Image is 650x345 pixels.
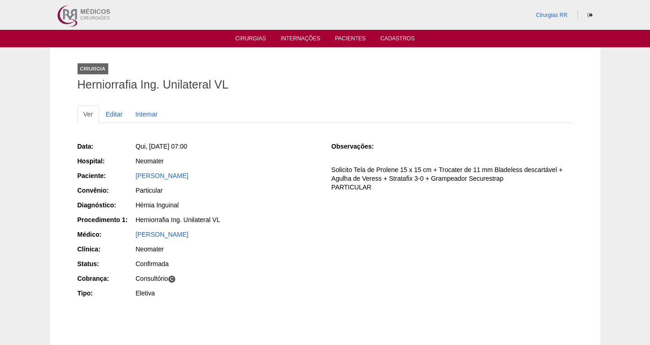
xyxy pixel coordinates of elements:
a: Cirurgias RR [536,12,567,18]
div: Tipo: [78,289,135,298]
div: Convênio: [78,186,135,195]
div: Status: [78,259,135,268]
div: Hérnia Inguinal [136,200,319,210]
div: Data: [78,142,135,151]
div: Cobrança: [78,274,135,283]
span: Qui, [DATE] 07:00 [136,143,188,150]
div: Consultório [136,274,319,283]
a: Cadastros [380,35,415,45]
span: C [168,275,176,283]
div: Neomater [136,156,319,166]
a: Internações [281,35,321,45]
div: Particular [136,186,319,195]
a: Ver [78,106,99,123]
a: Cirurgias [235,35,266,45]
p: Solicito Tela de Prolene 15 x 15 cm + Trocater de 11 mm Bladeless descartável + Agulha de Veress ... [331,166,572,192]
div: Procedimento 1: [78,215,135,224]
div: Eletiva [136,289,319,298]
div: Observações: [331,142,389,151]
div: Cirurgia [78,63,108,74]
a: [PERSON_NAME] [136,172,189,179]
a: [PERSON_NAME] [136,231,189,238]
div: Médico: [78,230,135,239]
i: Sair [588,12,593,18]
a: Internar [129,106,163,123]
div: Clínica: [78,245,135,254]
div: Herniorrafia Ing. Unilateral VL [136,215,319,224]
div: Neomater [136,245,319,254]
a: Pacientes [335,35,366,45]
a: Editar [100,106,129,123]
h1: Herniorrafia Ing. Unilateral VL [78,79,573,90]
div: Diagnóstico: [78,200,135,210]
div: Hospital: [78,156,135,166]
div: Paciente: [78,171,135,180]
div: Confirmada [136,259,319,268]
